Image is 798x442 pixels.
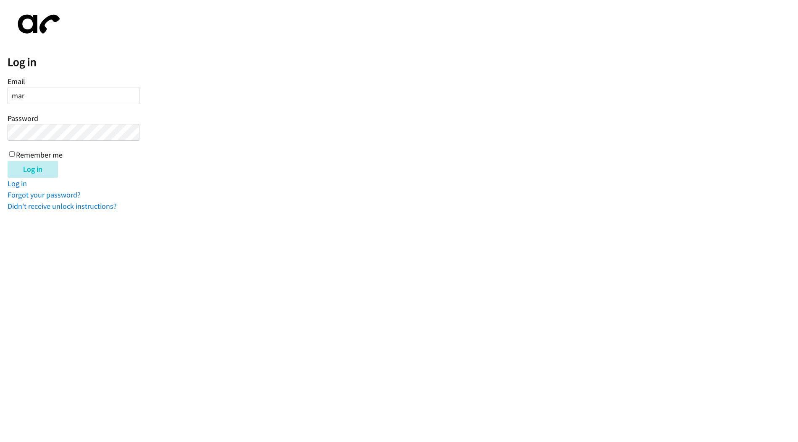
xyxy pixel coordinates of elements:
[8,55,798,69] h2: Log in
[8,76,25,86] label: Email
[8,113,38,123] label: Password
[16,150,63,160] label: Remember me
[8,190,81,200] a: Forgot your password?
[8,179,27,188] a: Log in
[8,161,58,178] input: Log in
[8,8,66,41] img: aphone-8a226864a2ddd6a5e75d1ebefc011f4aa8f32683c2d82f3fb0802fe031f96514.svg
[8,201,117,211] a: Didn't receive unlock instructions?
